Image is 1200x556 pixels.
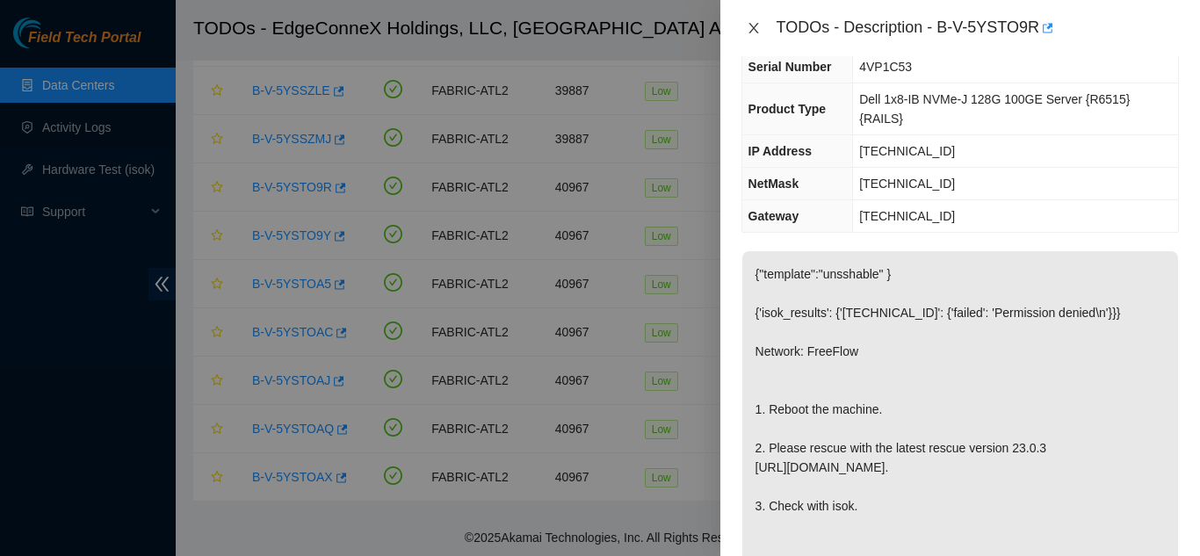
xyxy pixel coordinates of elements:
span: [TECHNICAL_ID] [859,209,955,223]
div: TODOs - Description - B-V-5YSTO9R [777,14,1179,42]
span: Product Type [748,102,826,116]
span: NetMask [748,177,799,191]
span: close [747,21,761,35]
span: [TECHNICAL_ID] [859,144,955,158]
span: 4VP1C53 [859,60,912,74]
span: IP Address [748,144,812,158]
span: Serial Number [748,60,832,74]
span: [TECHNICAL_ID] [859,177,955,191]
button: Close [741,20,766,37]
span: Dell 1x8-IB NVMe-J 128G 100GE Server {R6515} {RAILS} [859,92,1130,126]
span: Gateway [748,209,799,223]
